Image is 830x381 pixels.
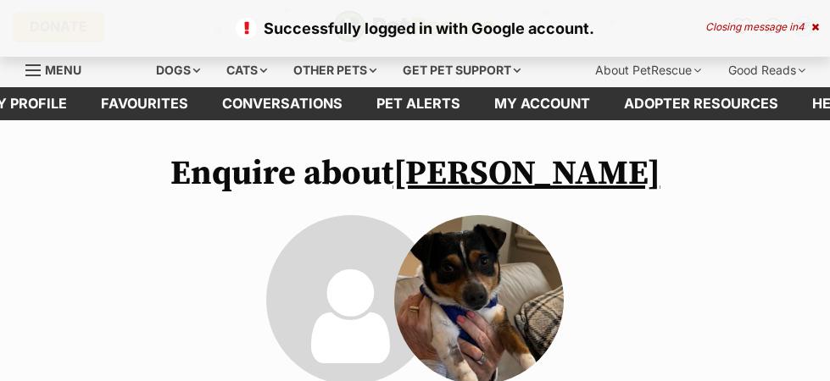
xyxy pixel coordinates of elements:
[477,87,607,120] a: My account
[84,87,205,120] a: Favourites
[391,53,532,87] div: Get pet support
[281,53,388,87] div: Other pets
[144,53,212,87] div: Dogs
[583,53,713,87] div: About PetRescue
[359,87,477,120] a: Pet alerts
[393,152,660,195] a: [PERSON_NAME]
[716,53,817,87] div: Good Reads
[144,154,687,193] h1: Enquire about
[25,53,93,84] a: Menu
[214,53,279,87] div: Cats
[45,63,81,77] span: Menu
[607,87,795,120] a: Adopter resources
[205,87,359,120] a: conversations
